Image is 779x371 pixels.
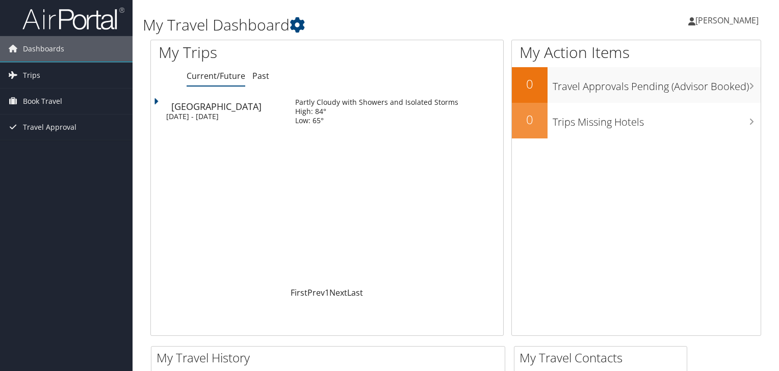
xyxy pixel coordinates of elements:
[295,116,458,125] div: Low: 65°
[553,110,761,129] h3: Trips Missing Hotels
[157,349,505,366] h2: My Travel History
[512,42,761,63] h1: My Action Items
[295,98,458,107] div: Partly Cloudy with Showers and Isolated Storms
[23,36,64,62] span: Dashboards
[166,112,280,121] div: [DATE] - [DATE]
[22,7,124,31] img: airportal-logo.png
[143,14,560,36] h1: My Travel Dashboard
[252,70,269,81] a: Past
[187,70,245,81] a: Current/Future
[23,89,62,114] span: Book Travel
[512,67,761,103] a: 0Travel Approvals Pending (Advisor Booked)
[295,107,458,116] div: High: 84°
[325,287,329,298] a: 1
[512,75,548,93] h2: 0
[23,63,40,88] span: Trips
[512,103,761,138] a: 0Trips Missing Hotels
[171,102,285,111] div: [GEOGRAPHIC_DATA]
[307,287,325,298] a: Prev
[553,74,761,94] h3: Travel Approvals Pending (Advisor Booked)
[512,111,548,128] h2: 0
[695,15,759,26] span: [PERSON_NAME]
[520,349,687,366] h2: My Travel Contacts
[159,42,349,63] h1: My Trips
[23,115,76,140] span: Travel Approval
[291,287,307,298] a: First
[329,287,347,298] a: Next
[688,5,769,36] a: [PERSON_NAME]
[347,287,363,298] a: Last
